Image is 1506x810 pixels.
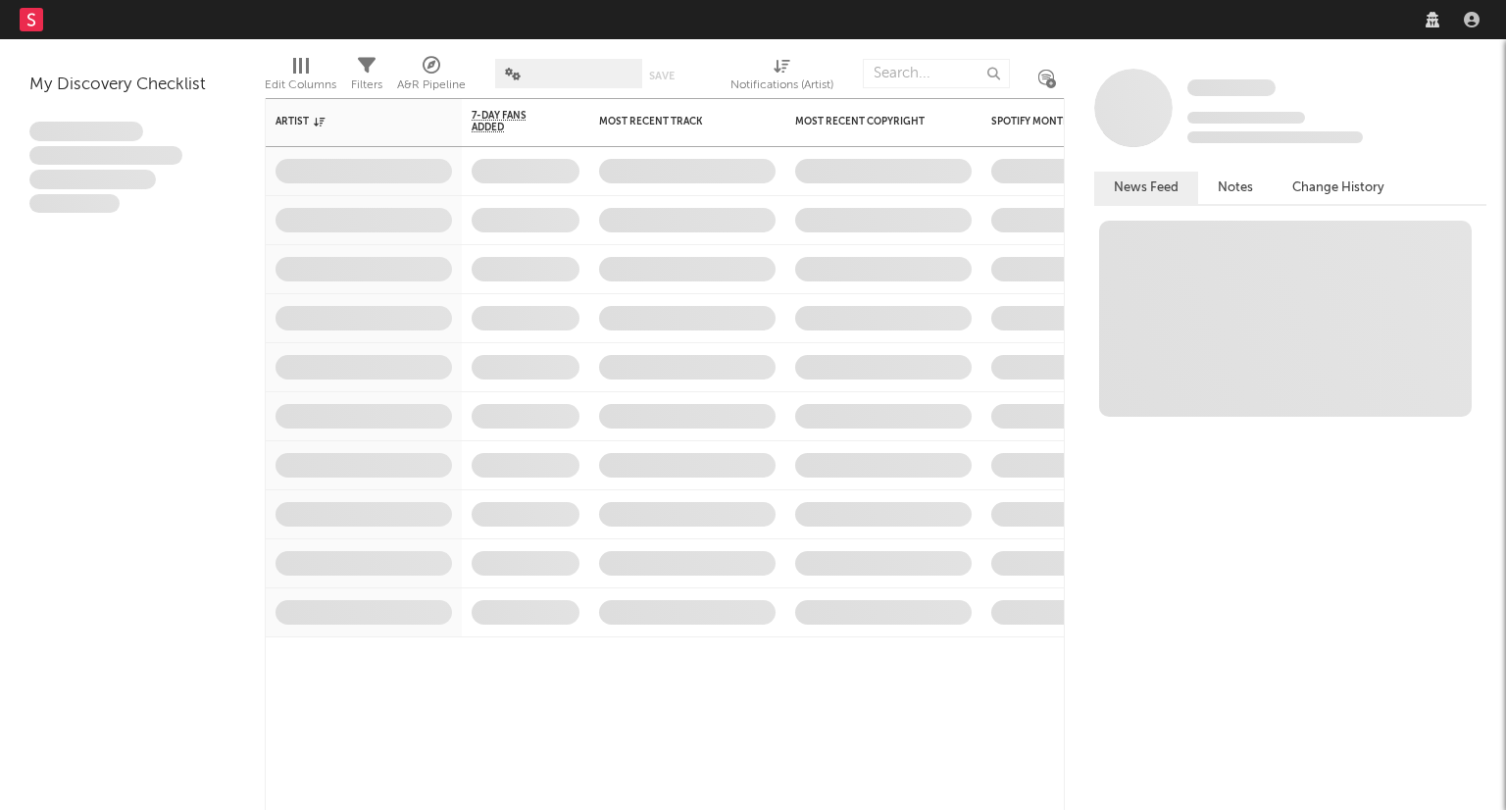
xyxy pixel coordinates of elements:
div: A&R Pipeline [397,74,466,97]
div: Notifications (Artist) [730,74,833,97]
span: Integer aliquet in purus et [29,146,182,166]
button: Notes [1198,172,1273,204]
button: Change History [1273,172,1404,204]
div: Filters [351,74,382,97]
span: Tracking Since: [DATE] [1187,112,1305,124]
div: A&R Pipeline [397,49,466,106]
div: Artist [276,116,423,127]
div: My Discovery Checklist [29,74,235,97]
div: Notifications (Artist) [730,49,833,106]
a: Some Artist [1187,78,1276,98]
span: 7-Day Fans Added [472,110,550,133]
div: Most Recent Track [599,116,746,127]
div: Filters [351,49,382,106]
span: Praesent ac interdum [29,170,156,189]
span: Some Artist [1187,79,1276,96]
div: Spotify Monthly Listeners [991,116,1138,127]
span: Aliquam viverra [29,194,120,214]
div: Edit Columns [265,74,336,97]
div: Most Recent Copyright [795,116,942,127]
div: Edit Columns [265,49,336,106]
span: 0 fans last week [1187,131,1363,143]
button: Save [649,71,675,81]
button: News Feed [1094,172,1198,204]
input: Search... [863,59,1010,88]
span: Lorem ipsum dolor [29,122,143,141]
